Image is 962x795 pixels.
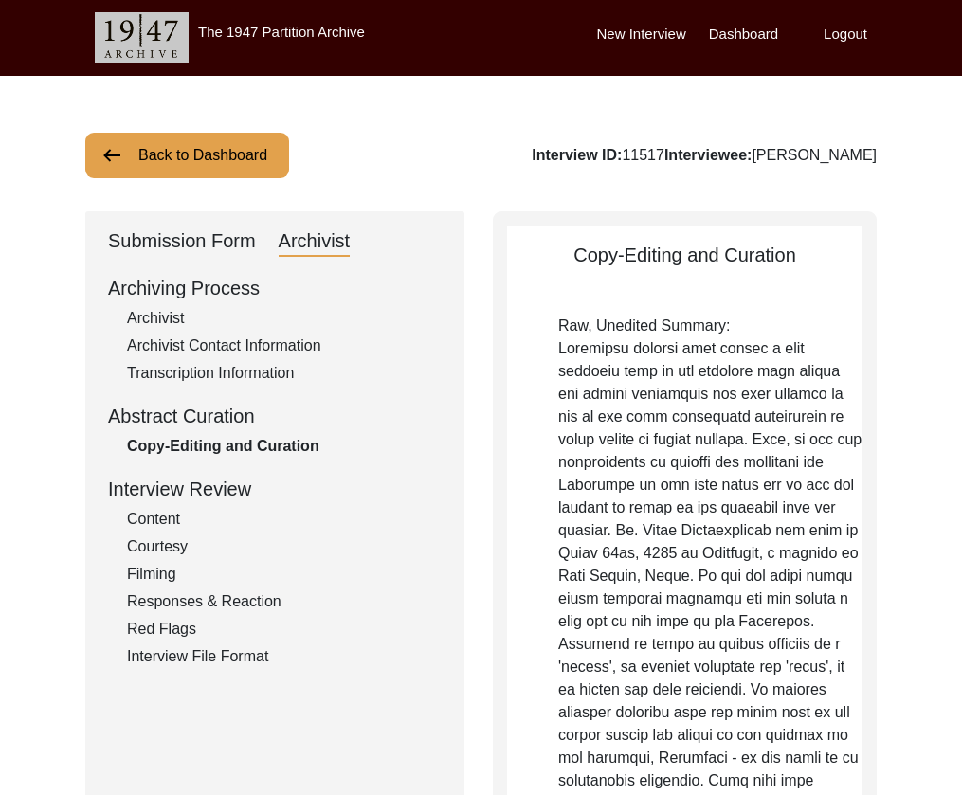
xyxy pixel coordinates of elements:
div: Archivist [127,307,442,330]
button: Back to Dashboard [85,133,289,178]
div: 11517 [PERSON_NAME] [532,144,877,167]
label: New Interview [597,24,686,45]
label: Logout [824,24,867,45]
b: Interviewee: [664,147,752,163]
label: The 1947 Partition Archive [198,24,365,40]
div: Transcription Information [127,362,442,385]
div: Interview File Format [127,645,442,668]
div: Red Flags [127,618,442,641]
div: Submission Form [108,226,256,257]
div: Abstract Curation [108,402,442,430]
div: Copy-Editing and Curation [127,435,442,458]
div: Interview Review [108,475,442,503]
label: Dashboard [709,24,778,45]
div: Archivist Contact Information [127,334,442,357]
img: arrow-left.png [100,144,123,167]
div: Content [127,508,442,531]
img: header-logo.png [95,12,189,63]
div: Copy-Editing and Curation [507,241,862,269]
div: Archiving Process [108,274,442,302]
div: Courtesy [127,535,442,558]
div: Responses & Reaction [127,590,442,613]
div: Filming [127,563,442,586]
b: Interview ID: [532,147,622,163]
div: Archivist [279,226,351,257]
